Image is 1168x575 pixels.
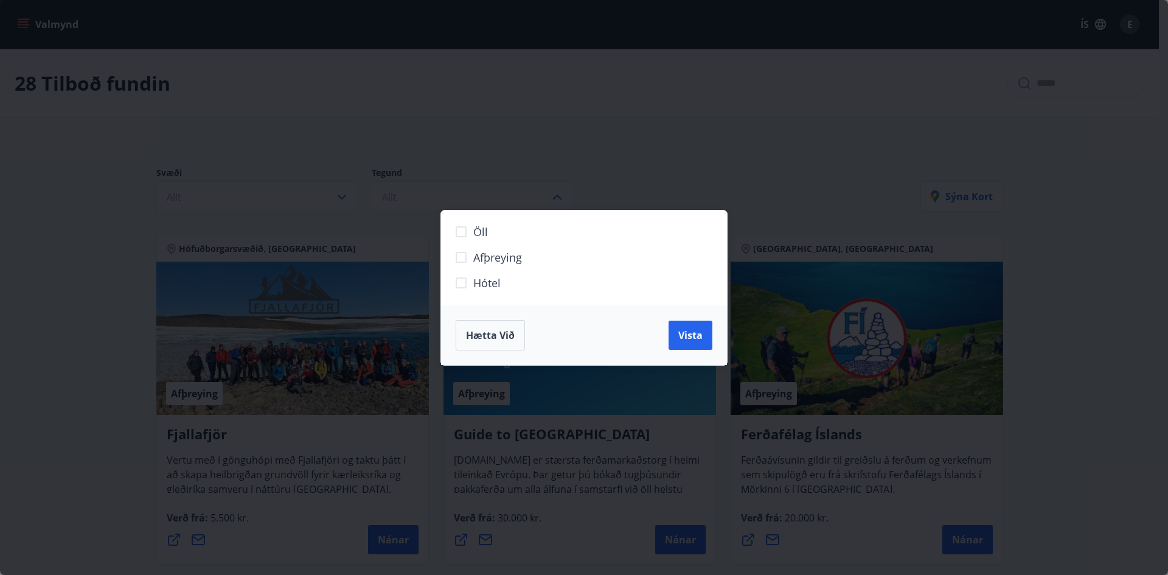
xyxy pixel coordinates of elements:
[456,320,525,350] button: Hætta við
[473,249,522,265] span: Afþreying
[473,224,488,240] span: Öll
[473,275,501,291] span: Hótel
[669,321,712,350] button: Vista
[466,329,515,342] span: Hætta við
[678,329,703,342] span: Vista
